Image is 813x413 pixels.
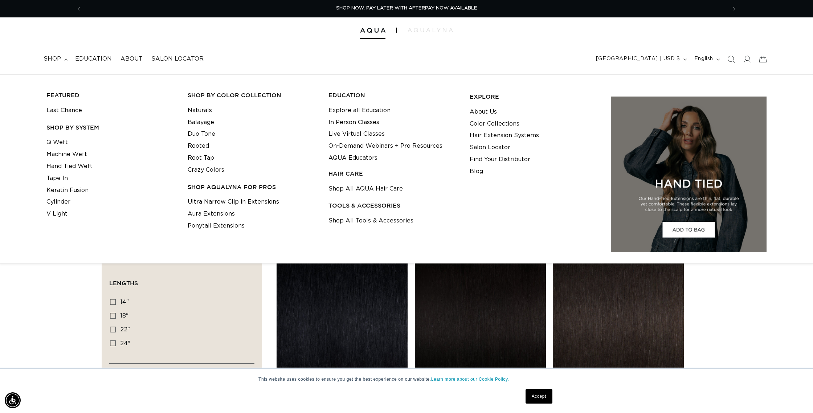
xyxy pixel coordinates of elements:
[328,140,442,152] a: On-Demand Webinars + Pro Resources
[188,128,215,140] a: Duo Tone
[188,183,318,191] h3: Shop AquaLyna for Pros
[470,106,497,118] a: About Us
[470,154,530,165] a: Find Your Distributor
[44,55,61,63] span: shop
[188,116,214,128] a: Balayage
[109,364,254,390] summary: Color Shades (0 selected)
[46,196,70,208] a: Cylinder
[690,52,723,66] button: English
[470,118,519,130] a: Color Collections
[188,91,318,99] h3: Shop by Color Collection
[526,389,552,404] a: Accept
[151,55,204,63] span: Salon Locator
[726,2,742,16] button: Next announcement
[188,220,245,232] a: Ponytail Extensions
[46,184,89,196] a: Keratin Fusion
[188,152,214,164] a: Root Tap
[470,93,600,101] h3: EXPLORE
[71,51,116,67] a: Education
[328,170,458,177] h3: HAIR CARE
[39,51,71,67] summary: shop
[46,160,93,172] a: Hand Tied Weft
[46,105,82,116] a: Last Chance
[120,327,130,332] span: 22"
[328,215,413,227] a: Shop All Tools & Accessories
[258,376,555,383] p: This website uses cookies to ensure you get the best experience on our website.
[188,196,279,208] a: Ultra Narrow Clip in Extensions
[694,55,713,63] span: English
[592,52,690,66] button: [GEOGRAPHIC_DATA] | USD $
[120,313,128,319] span: 18"
[431,377,509,382] a: Learn more about our Cookie Policy.
[116,51,147,67] a: About
[75,55,112,63] span: Education
[596,55,680,63] span: [GEOGRAPHIC_DATA] | USD $
[470,130,539,142] a: Hair Extension Systems
[188,164,224,176] a: Crazy Colors
[46,208,68,220] a: V Light
[408,28,453,32] img: aqualyna.com
[46,148,87,160] a: Machine Weft
[109,280,138,286] span: Lengths
[328,128,385,140] a: Live Virtual Classes
[188,140,209,152] a: Rooted
[147,51,208,67] a: Salon Locator
[360,28,385,33] img: Aqua Hair Extensions
[328,91,458,99] h3: EDUCATION
[328,202,458,209] h3: TOOLS & ACCESSORIES
[470,165,483,177] a: Blog
[470,142,510,154] a: Salon Locator
[328,152,377,164] a: AQUA Educators
[120,340,130,346] span: 24"
[46,136,68,148] a: Q Weft
[46,172,68,184] a: Tape In
[120,55,143,63] span: About
[328,116,379,128] a: In Person Classes
[120,299,129,305] span: 14"
[188,208,235,220] a: Aura Extensions
[328,183,403,195] a: Shop All AQUA Hair Care
[777,378,813,413] iframe: Chat Widget
[188,105,212,116] a: Naturals
[5,392,21,408] div: Accessibility Menu
[328,105,391,116] a: Explore all Education
[336,6,477,11] span: SHOP NOW. PAY LATER WITH AFTERPAY NOW AVAILABLE
[46,124,176,131] h3: SHOP BY SYSTEM
[71,2,87,16] button: Previous announcement
[723,51,739,67] summary: Search
[109,267,254,293] summary: Lengths (0 selected)
[46,91,176,99] h3: FEATURED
